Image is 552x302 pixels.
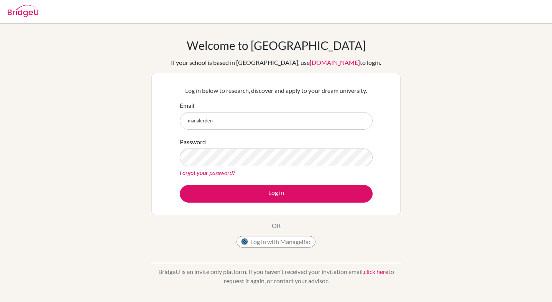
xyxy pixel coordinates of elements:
label: Password [180,137,206,147]
div: If your school is based in [GEOGRAPHIC_DATA], use to login. [171,58,381,67]
p: Log in below to research, discover and apply to your dream university. [180,86,373,95]
h1: Welcome to [GEOGRAPHIC_DATA] [187,38,366,52]
a: [DOMAIN_NAME] [310,59,360,66]
a: click here [364,268,388,275]
p: BridgeU is an invite only platform. If you haven’t received your invitation email, to request it ... [151,267,401,285]
button: Log in [180,185,373,203]
p: OR [272,221,281,230]
img: Bridge-U [8,5,38,17]
label: Email [180,101,194,110]
a: Forgot your password? [180,169,235,176]
button: Log in with ManageBac [237,236,315,248]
